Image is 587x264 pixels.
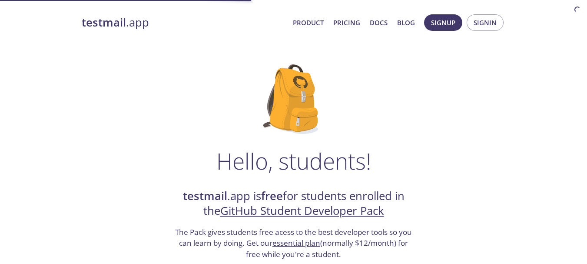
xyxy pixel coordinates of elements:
[467,14,504,31] button: Signin
[263,64,324,134] img: github-student-backpack.png
[261,188,283,204] strong: free
[183,188,227,204] strong: testmail
[82,15,126,30] strong: testmail
[174,227,413,260] h3: The Pack gives students free acess to the best developer tools so you can learn by doing. Get our...
[397,17,415,28] a: Blog
[272,238,320,248] a: essential plan
[174,189,413,219] h2: .app is for students enrolled in the
[474,17,497,28] span: Signin
[431,17,455,28] span: Signup
[82,15,286,30] a: testmail.app
[370,17,388,28] a: Docs
[220,203,384,218] a: GitHub Student Developer Pack
[333,17,360,28] a: Pricing
[216,148,371,174] h1: Hello, students!
[424,14,462,31] button: Signup
[293,17,324,28] a: Product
